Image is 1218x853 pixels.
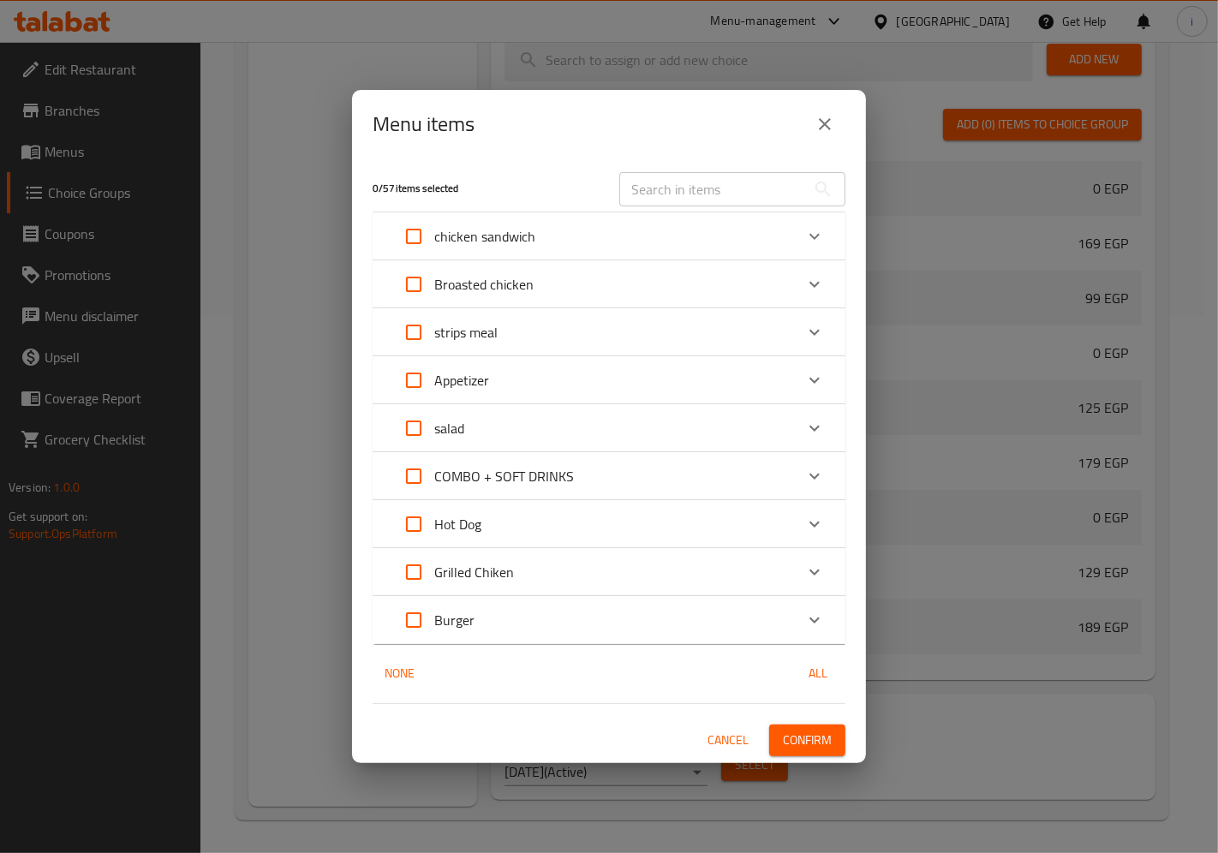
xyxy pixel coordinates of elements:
p: salad [434,418,464,438]
button: close [804,104,845,145]
h2: Menu items [373,110,475,138]
span: Confirm [783,730,832,751]
p: chicken sandwich [434,226,535,247]
div: Expand [373,260,845,308]
button: Cancel [701,725,755,756]
div: Expand [373,500,845,548]
button: All [791,658,845,689]
p: Appetizer [434,370,489,391]
div: Expand [373,404,845,452]
div: Expand [373,596,845,644]
p: strips meal [434,322,498,343]
button: None [373,658,427,689]
p: Grilled Chiken [434,562,514,582]
span: None [379,663,421,684]
div: Expand [373,548,845,596]
h5: 0 / 57 items selected [373,182,599,196]
button: Confirm [769,725,845,756]
div: Expand [373,308,845,356]
p: Hot Dog [434,514,481,534]
p: Broasted chicken [434,274,534,295]
p: Burger [434,610,475,630]
span: Cancel [708,730,749,751]
div: Expand [373,212,845,260]
div: Expand [373,356,845,404]
span: All [797,663,839,684]
p: COMBO + SOFT DRINKS [434,466,574,486]
input: Search in items [619,172,806,206]
div: Expand [373,452,845,500]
